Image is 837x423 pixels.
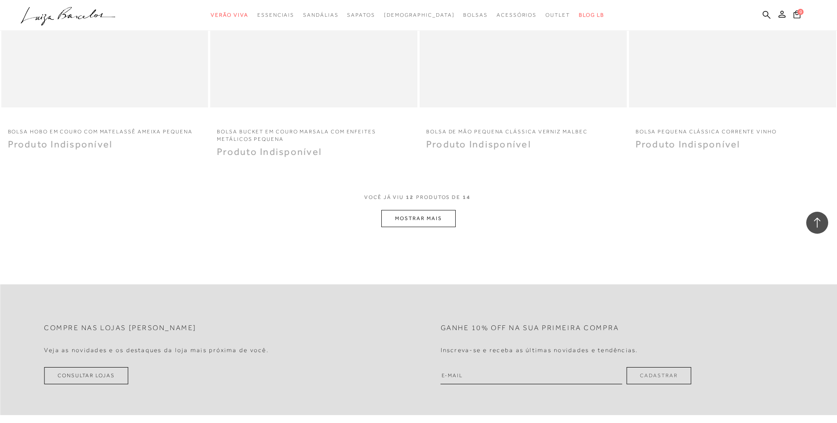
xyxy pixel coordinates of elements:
h4: Inscreva-se e receba as últimas novidades e tendências. [441,346,638,354]
span: 14 [463,194,471,210]
span: Essenciais [257,12,294,18]
span: PRODUTOS DE [416,194,461,201]
span: Sapatos [347,12,375,18]
button: MOSTRAR MAIS [381,210,455,227]
a: noSubCategoriesText [384,7,455,23]
a: categoryNavScreenReaderText [545,7,570,23]
span: Verão Viva [211,12,249,18]
a: BOLSA HOBO EM COURO COM MATELASSÊ AMEIXA PEQUENA [1,123,208,136]
span: Produto Indisponível [426,139,531,150]
h4: Veja as novidades e os destaques da loja mais próxima de você. [44,346,269,354]
button: Cadastrar [626,367,691,384]
span: Outlet [545,12,570,18]
input: E-mail [441,367,622,384]
a: categoryNavScreenReaderText [497,7,537,23]
span: Bolsas [463,12,488,18]
a: categoryNavScreenReaderText [303,7,338,23]
h2: Compre nas lojas [PERSON_NAME] [44,324,197,332]
a: categoryNavScreenReaderText [463,7,488,23]
span: 12 [406,194,414,210]
a: Consultar Lojas [44,367,128,384]
span: Acessórios [497,12,537,18]
span: VOCê JÁ VIU [364,194,404,201]
span: Produto Indisponível [8,139,113,150]
a: categoryNavScreenReaderText [347,7,375,23]
span: Sandálias [303,12,338,18]
span: Produto Indisponível [217,146,322,157]
h2: Ganhe 10% off na sua primeira compra [441,324,619,332]
a: BOLSA DE MÃO PEQUENA CLÁSSICA VERNIZ MALBEC [420,123,627,136]
a: BLOG LB [579,7,604,23]
a: BOLSA BUCKET EM COURO MARSALA COM ENFEITES METÁLICOS PEQUENA [210,123,417,143]
a: categoryNavScreenReaderText [211,7,249,23]
a: Bolsa pequena clássica corrente vinho [629,123,836,136]
a: categoryNavScreenReaderText [257,7,294,23]
span: Produto Indisponível [636,139,741,150]
button: 0 [791,10,803,22]
span: [DEMOGRAPHIC_DATA] [384,12,455,18]
span: 0 [797,9,804,15]
span: BLOG LB [579,12,604,18]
